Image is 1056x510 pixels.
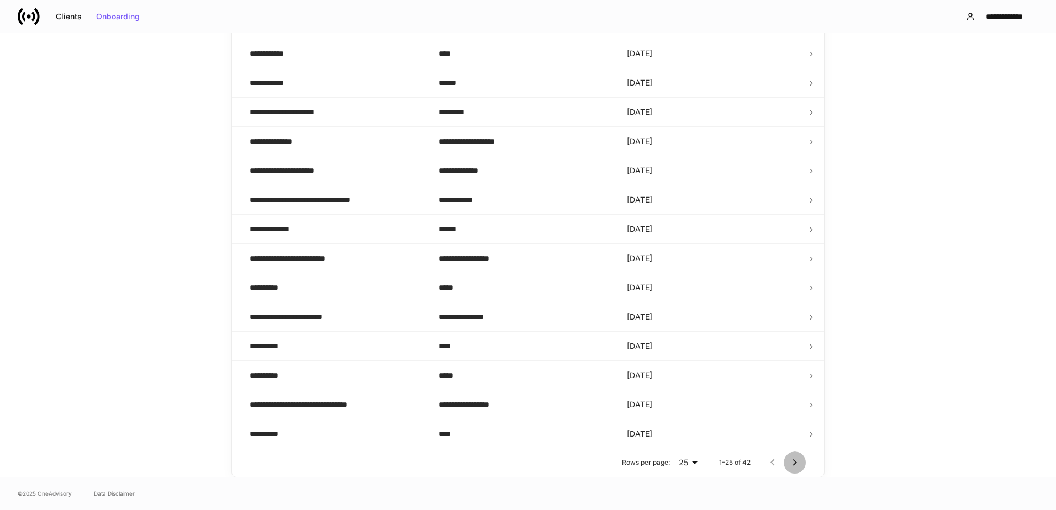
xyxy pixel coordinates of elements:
div: Clients [56,13,82,20]
p: 1–25 of 42 [719,458,751,467]
p: Rows per page: [622,458,670,467]
button: Clients [49,8,89,25]
button: Onboarding [89,8,147,25]
td: [DATE] [618,361,807,390]
a: Data Disclaimer [94,489,135,498]
td: [DATE] [618,390,807,419]
div: 25 [674,457,701,468]
td: [DATE] [618,156,807,185]
button: Go to next page [784,451,806,474]
td: [DATE] [618,332,807,361]
td: [DATE] [618,39,807,68]
td: [DATE] [618,68,807,98]
td: [DATE] [618,127,807,156]
td: [DATE] [618,302,807,332]
div: Onboarding [96,13,140,20]
td: [DATE] [618,98,807,127]
span: © 2025 OneAdvisory [18,489,72,498]
td: [DATE] [618,185,807,215]
td: [DATE] [618,244,807,273]
td: [DATE] [618,273,807,302]
td: [DATE] [618,419,807,449]
td: [DATE] [618,215,807,244]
